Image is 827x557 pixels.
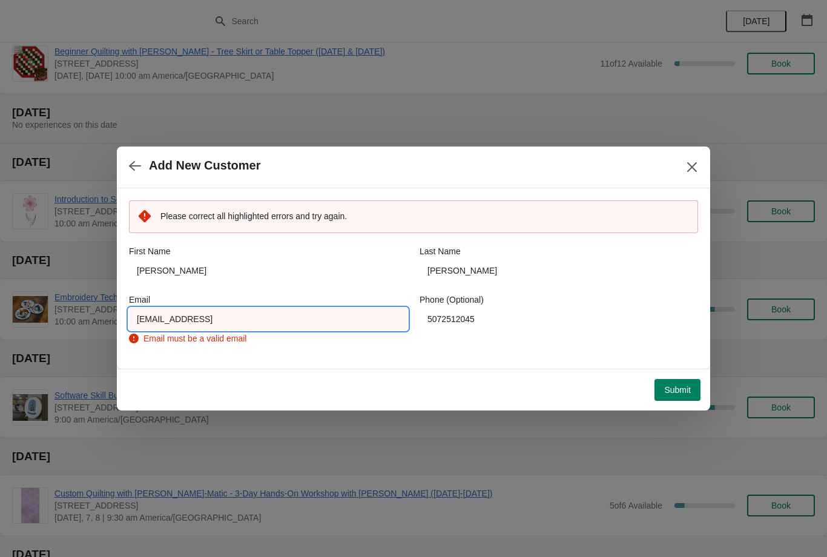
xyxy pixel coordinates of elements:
button: Close [681,156,703,178]
label: First Name [129,245,170,257]
input: Enter your email [129,308,407,330]
p: Please correct all highlighted errors and try again. [160,210,688,222]
input: Enter your phone number [420,308,698,330]
label: Last Name [420,245,461,257]
label: Phone (Optional) [420,294,484,306]
input: John [129,260,407,282]
button: Submit [654,379,700,401]
span: Submit [664,385,691,395]
h2: Add New Customer [149,159,260,173]
div: Email must be a valid email [129,332,407,344]
input: Smith [420,260,698,282]
label: Email [129,294,150,306]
